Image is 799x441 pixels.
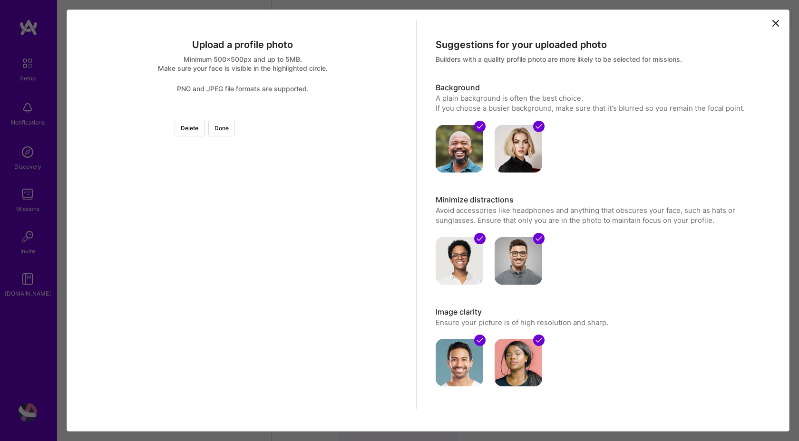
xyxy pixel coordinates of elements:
div: Make sure your face is visible in the highlighted circle. [77,64,409,73]
div: Builders with a quality profile photo are more likely to be selected for missions. [436,55,768,64]
div: PNG and JPEG file formats are supported. [77,84,409,93]
p: Ensure your picture is of high resolution and sharp. [436,317,768,327]
button: Done [208,120,235,136]
div: Minimum 500x500px and up to 5MB. [77,55,409,64]
div: Suggestions for your uploaded photo [436,38,768,51]
div: A plain background is often the best choice. [436,93,768,103]
p: Avoid accessories like headphones and anything that obscures your face, such as hats or sunglasse... [436,205,768,226]
h3: Image clarity [436,307,768,317]
img: avatar [495,237,542,285]
img: avatar [495,125,542,173]
div: If you choose a busier background, make sure that it's blurred so you remain the focal point. [436,103,768,113]
div: Upload a profile photo [77,38,409,51]
button: Delete [175,120,205,136]
img: avatar [495,339,542,386]
h3: Minimize distractions [436,195,768,205]
img: avatar [436,237,483,285]
img: avatar [436,125,483,173]
img: avatar [436,339,483,386]
h3: Background [436,83,768,93]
